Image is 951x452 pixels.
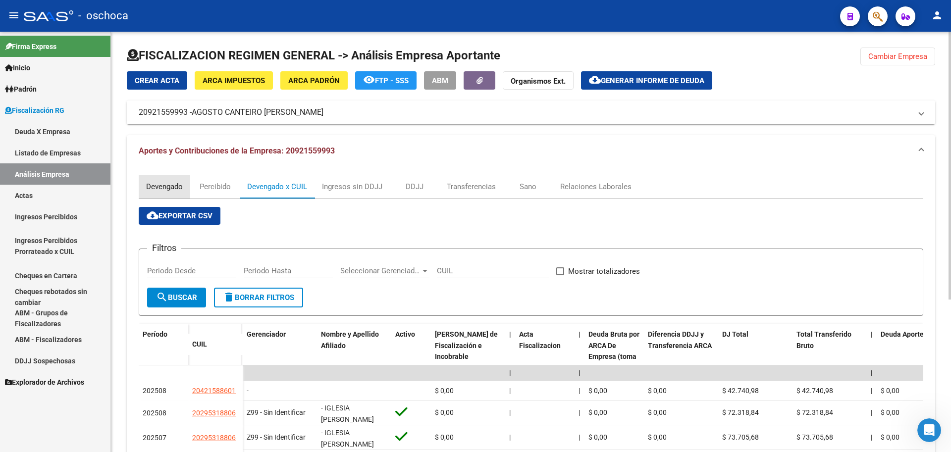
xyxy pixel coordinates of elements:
span: $ 0,00 [435,433,454,441]
span: $ 0,00 [881,433,899,441]
strong: Organismos Ext. [511,77,566,86]
span: - IGLESIA [PERSON_NAME] [321,404,374,423]
span: 202508 [143,387,166,395]
button: Borrar Filtros [214,288,303,307]
mat-icon: cloud_download [147,209,158,221]
span: 20421588601 [192,387,236,395]
datatable-header-cell: Gerenciador [243,324,317,390]
span: $ 73.705,68 [796,433,833,441]
span: $ 0,00 [588,408,607,416]
div: Transferencias [447,181,496,192]
span: Cambiar Empresa [868,52,927,61]
span: $ 42.740,98 [796,387,833,395]
datatable-header-cell: Activo [391,324,431,390]
span: Diferencia DDJJ y Transferencia ARCA [648,330,712,350]
mat-icon: menu [8,9,20,21]
button: Exportar CSV [139,207,220,225]
span: $ 0,00 [588,387,607,395]
div: Percibido [200,181,231,192]
span: Padrón [5,84,37,95]
h3: Filtros [147,241,181,255]
span: $ 72.318,84 [722,408,759,416]
span: | [579,387,580,395]
div: Ingresos sin DDJJ [322,181,382,192]
span: Deuda Bruta por ARCA De Empresa (toma en cuenta todos los afiliados) [588,330,639,383]
span: Buscar [156,293,197,302]
mat-icon: search [156,291,168,303]
div: Devengado [146,181,183,192]
button: Organismos Ext. [503,71,574,90]
mat-icon: person [931,9,943,21]
span: FTP - SSS [375,76,409,85]
span: CUIL [192,340,207,348]
span: | [579,330,581,338]
mat-icon: remove_red_eye [363,74,375,86]
span: | [871,433,872,441]
span: | [871,387,872,395]
datatable-header-cell: Total Transferido Bruto [792,324,867,390]
span: | [509,387,511,395]
span: $ 42.740,98 [722,387,759,395]
span: Acta Fiscalizacion [519,330,561,350]
span: 20295318806 [192,434,236,442]
span: Z99 - Sin Identificar [247,433,306,441]
span: | [871,408,872,416]
mat-icon: cloud_download [589,74,601,86]
datatable-header-cell: Nombre y Apellido Afiliado [317,324,391,390]
div: Relaciones Laborales [560,181,632,192]
span: Seleccionar Gerenciador [340,266,421,275]
datatable-header-cell: | [867,324,877,390]
datatable-header-cell: Deuda Bruta por ARCA De Empresa (toma en cuenta todos los afiliados) [584,324,644,390]
datatable-header-cell: Deuda Aporte [877,324,951,390]
span: Gerenciador [247,330,286,338]
span: $ 0,00 [648,387,667,395]
span: - [247,387,249,395]
span: ARCA Impuestos [203,76,265,85]
span: | [871,330,873,338]
span: Generar informe de deuda [601,76,704,85]
span: | [579,408,580,416]
span: $ 0,00 [881,408,899,416]
span: Z99 - Sin Identificar [247,408,306,416]
button: ARCA Padrón [280,71,348,90]
span: Exportar CSV [147,211,212,220]
span: Deuda Aporte [881,330,924,338]
mat-expansion-panel-header: 20921559993 -AGOSTO CANTEIRO [PERSON_NAME] [127,100,935,124]
span: | [509,330,511,338]
span: - IGLESIA [PERSON_NAME] [321,429,374,448]
span: | [579,369,581,377]
span: Aportes y Contribuciones de la Empresa: 20921559993 [139,146,335,155]
span: - oschoca [78,5,128,27]
span: 202508 [143,409,166,417]
span: $ 72.318,84 [796,408,833,416]
h1: FISCALIZACION REGIMEN GENERAL -> Análisis Empresa Aportante [127,48,500,63]
span: Nombre y Apellido Afiliado [321,330,379,350]
span: $ 0,00 [648,408,667,416]
button: ABM [424,71,456,90]
button: Crear Acta [127,71,187,90]
mat-icon: delete [223,291,235,303]
span: Inicio [5,62,30,73]
span: Mostrar totalizadores [568,265,640,277]
span: Activo [395,330,415,338]
span: Período [143,330,167,338]
span: $ 73.705,68 [722,433,759,441]
span: Crear Acta [135,76,179,85]
datatable-header-cell: Acta Fiscalizacion [515,324,575,390]
span: | [509,369,511,377]
span: Total Transferido Bruto [796,330,851,350]
span: ABM [432,76,448,85]
span: | [579,433,580,441]
span: 20295318806 [192,409,236,417]
span: | [871,369,873,377]
div: DDJJ [406,181,423,192]
datatable-header-cell: Diferencia DDJJ y Transferencia ARCA [644,324,718,390]
span: ARCA Padrón [288,76,340,85]
button: FTP - SSS [355,71,417,90]
button: Cambiar Empresa [860,48,935,65]
span: | [509,408,511,416]
span: Fiscalización RG [5,105,64,116]
datatable-header-cell: | [505,324,515,390]
datatable-header-cell: | [575,324,584,390]
span: $ 0,00 [435,387,454,395]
